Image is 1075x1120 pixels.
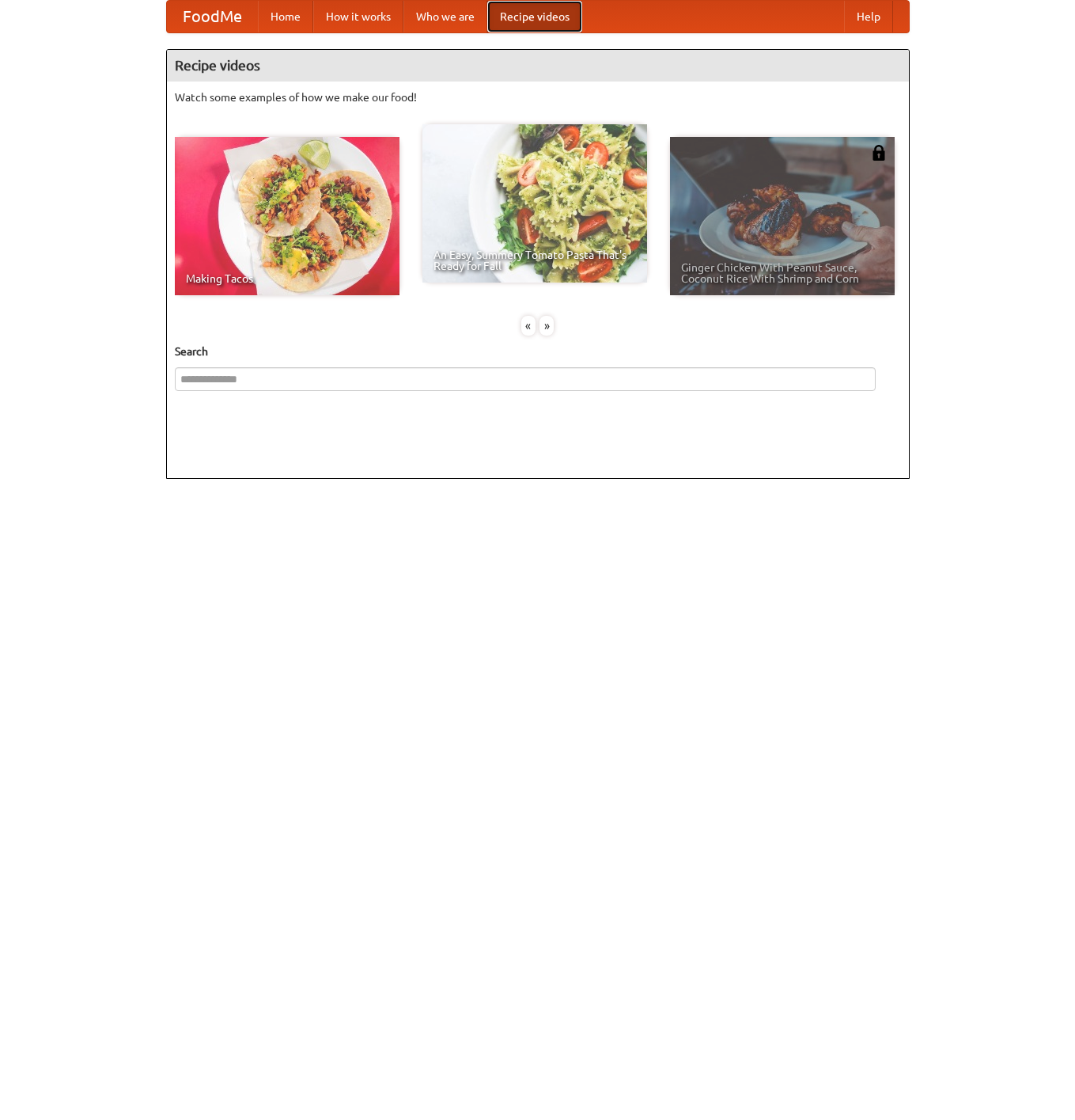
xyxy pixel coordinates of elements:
a: FoodMe [167,1,258,32]
a: Who we are [403,1,487,32]
a: Recipe videos [487,1,582,32]
span: Making Tacos [186,273,388,284]
a: Home [258,1,313,32]
div: » [539,316,554,336]
h4: Recipe videos [167,50,909,82]
h5: Search [175,344,901,359]
p: Watch some examples of how we make our food! [175,89,901,105]
a: How it works [313,1,403,32]
a: An Easy, Summery Tomato Pasta That's Ready for Fall [422,124,647,283]
a: Making Tacos [175,137,399,295]
img: 483408.png [871,145,887,161]
div: « [521,316,536,336]
span: An Easy, Summery Tomato Pasta That's Ready for Fall [433,249,636,271]
a: Help [844,1,893,32]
